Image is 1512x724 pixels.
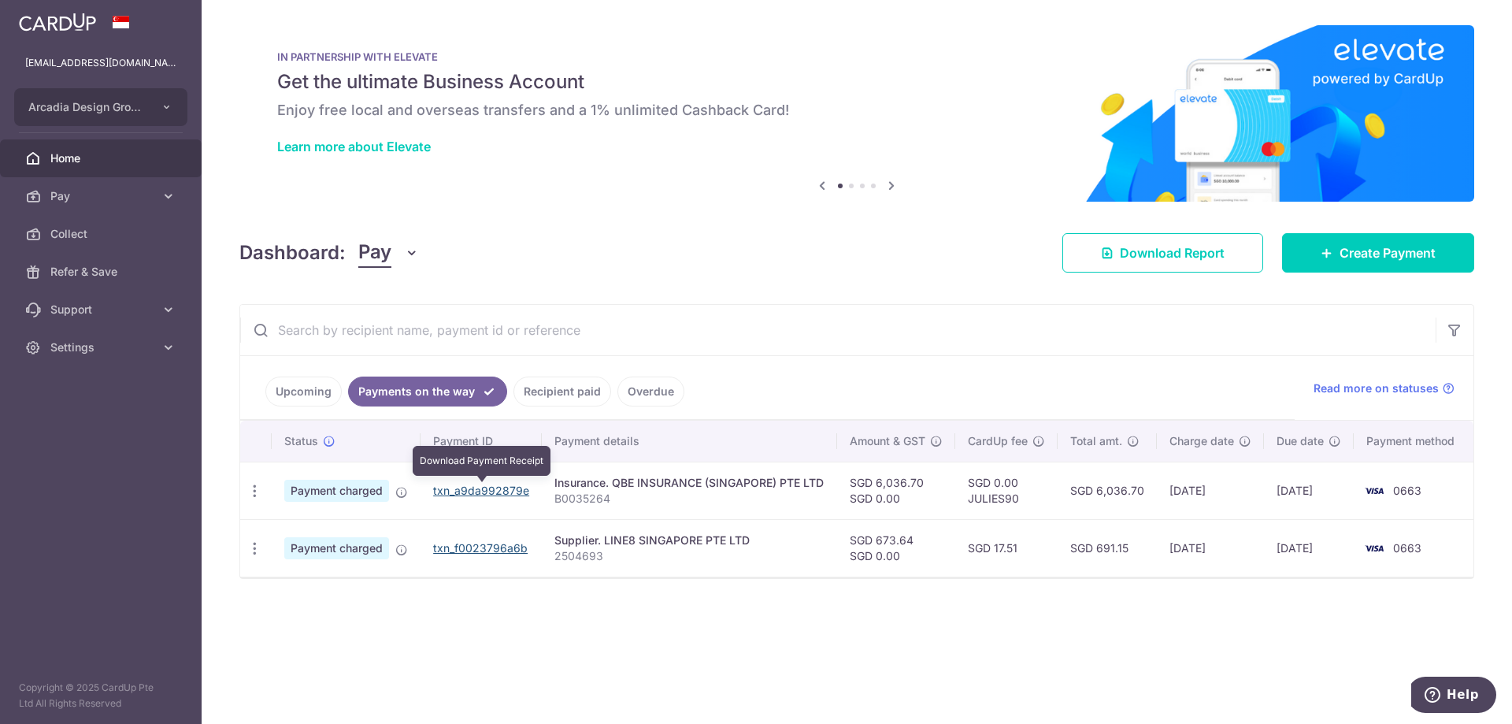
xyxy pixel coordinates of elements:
button: Pay [358,238,419,268]
td: SGD 673.64 SGD 0.00 [837,519,955,577]
span: 0663 [1393,541,1421,555]
span: Collect [50,226,154,242]
p: [EMAIL_ADDRESS][DOMAIN_NAME] [25,55,176,71]
img: Bank Card [1358,539,1390,558]
div: Download Payment Receipt [413,446,550,476]
span: Payment charged [284,480,389,502]
td: SGD 17.51 [955,519,1058,577]
td: [DATE] [1157,519,1264,577]
td: [DATE] [1264,462,1354,519]
span: Amount & GST [850,433,925,449]
span: Payment charged [284,537,389,559]
td: SGD 0.00 JULIES90 [955,462,1058,519]
a: Learn more about Elevate [277,139,431,154]
span: Create Payment [1340,243,1436,262]
iframe: Opens a widget where you can find more information [1411,677,1496,716]
a: txn_a9da992879e [433,484,529,497]
td: SGD 6,036.70 SGD 0.00 [837,462,955,519]
h4: Dashboard: [239,239,346,267]
p: 2504693 [554,548,824,564]
span: Pay [358,238,391,268]
div: Insurance. QBE INSURANCE (SINGAPORE) PTE LTD [554,475,824,491]
span: Due date [1277,433,1324,449]
td: SGD 6,036.70 [1058,462,1157,519]
span: Support [50,302,154,317]
td: [DATE] [1157,462,1264,519]
span: Home [50,150,154,166]
span: Read more on statuses [1314,381,1439,396]
span: Charge date [1169,433,1234,449]
span: Settings [50,340,154,355]
span: Status [284,433,318,449]
img: Renovation banner [239,25,1474,202]
h5: Get the ultimate Business Account [277,69,1436,95]
span: Total amt. [1070,433,1122,449]
th: Payment ID [421,421,542,462]
th: Payment method [1354,421,1473,462]
img: CardUp [19,13,96,32]
td: [DATE] [1264,519,1354,577]
button: Arcadia Design Group Pte Ltd [14,88,187,126]
input: Search by recipient name, payment id or reference [240,305,1436,355]
span: Download Report [1120,243,1225,262]
div: Supplier. LINE8 SINGAPORE PTE LTD [554,533,824,548]
span: CardUp fee [968,433,1028,449]
p: B0035264 [554,491,824,507]
a: Upcoming [265,377,342,407]
span: Pay [50,188,154,204]
a: Overdue [617,377,684,407]
span: 0663 [1393,484,1421,497]
span: Refer & Save [50,264,154,280]
img: Bank Card [1358,481,1390,500]
a: Download Report [1062,233,1263,273]
a: Create Payment [1282,233,1474,273]
td: SGD 691.15 [1058,519,1157,577]
a: Recipient paid [513,377,611,407]
a: Read more on statuses [1314,381,1455,396]
p: IN PARTNERSHIP WITH ELEVATE [277,50,1436,63]
span: Arcadia Design Group Pte Ltd [28,99,145,115]
a: txn_f0023796a6b [433,541,528,555]
a: Payments on the way [348,377,507,407]
h6: Enjoy free local and overseas transfers and a 1% unlimited Cashback Card! [277,101,1436,120]
th: Payment details [542,421,836,462]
